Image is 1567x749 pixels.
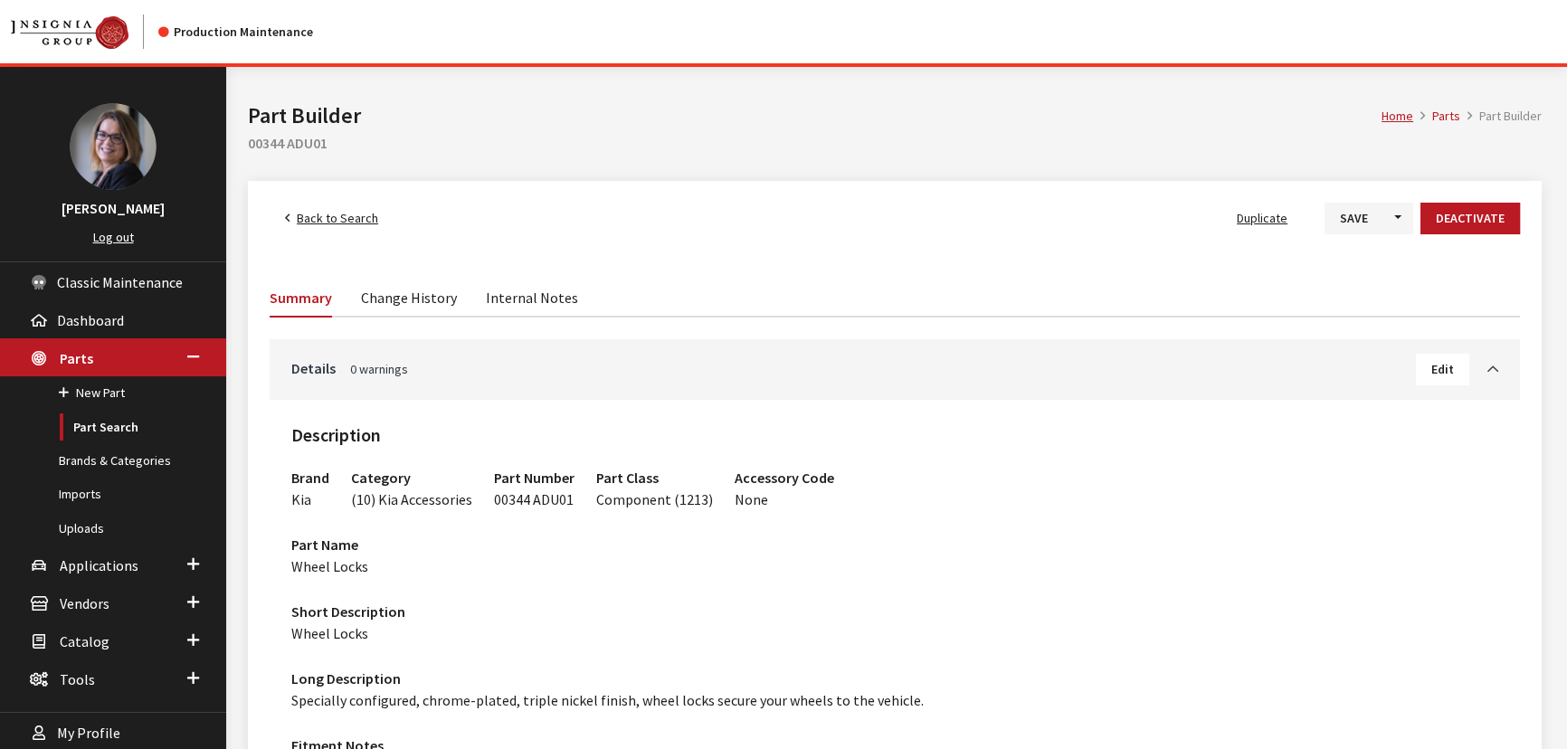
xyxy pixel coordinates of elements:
button: Save [1325,203,1383,234]
span: Dashboard [57,311,124,329]
span: Tools [60,670,95,688]
span: 0 warnings [350,361,408,377]
a: Summary [270,278,332,318]
span: 00344 ADU01 [494,490,574,508]
span: Specially configured, chrome-plated, triple nickel finish, wheel locks secure your wheels to the ... [291,691,924,709]
span: (10) Kia Accessories [351,490,472,508]
a: Home [1382,108,1413,124]
a: Insignia Group logo [11,14,158,49]
a: Internal Notes [486,278,578,316]
div: Production Maintenance [158,23,313,42]
a: Change History [361,278,457,316]
span: Wheel Locks [291,557,368,575]
span: My Profile [57,725,120,743]
span: Edit [1431,361,1454,377]
h3: Long Description [291,668,1498,689]
button: Duplicate [1221,203,1303,234]
span: None [735,490,768,508]
li: Part Builder [1460,107,1542,126]
h3: Accessory Code [735,467,834,488]
h3: Part Name [291,534,1498,555]
h2: 00344 ADU01 [248,132,1542,154]
a: Back to Search [270,203,394,234]
h3: [PERSON_NAME] [18,197,208,219]
h3: Part Number [494,467,575,488]
a: Details0 warnings [291,357,1416,379]
span: Duplicate [1237,210,1287,226]
h1: Part Builder [248,100,1382,132]
a: Toggle Accordion [1469,357,1498,379]
span: Applications [60,556,138,574]
img: Catalog Maintenance [11,16,128,49]
a: Log out [93,229,134,245]
h3: Short Description [291,601,1498,622]
span: Wheel Locks [291,624,368,642]
span: Parts [60,349,93,367]
span: Back to Search [297,210,378,226]
span: Classic Maintenance [57,273,183,291]
img: Kim Callahan Collins [70,103,157,190]
h2: Description [291,422,1498,449]
span: Vendors [60,594,109,612]
h3: Brand [291,467,329,488]
h3: Category [351,467,472,488]
span: Kia [291,490,311,508]
span: Catalog [60,632,109,650]
li: Parts [1413,107,1460,126]
span: Component (1213) [596,490,713,508]
button: Edit Details [1416,354,1469,385]
button: Deactivate [1420,203,1520,234]
h3: Part Class [596,467,713,488]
